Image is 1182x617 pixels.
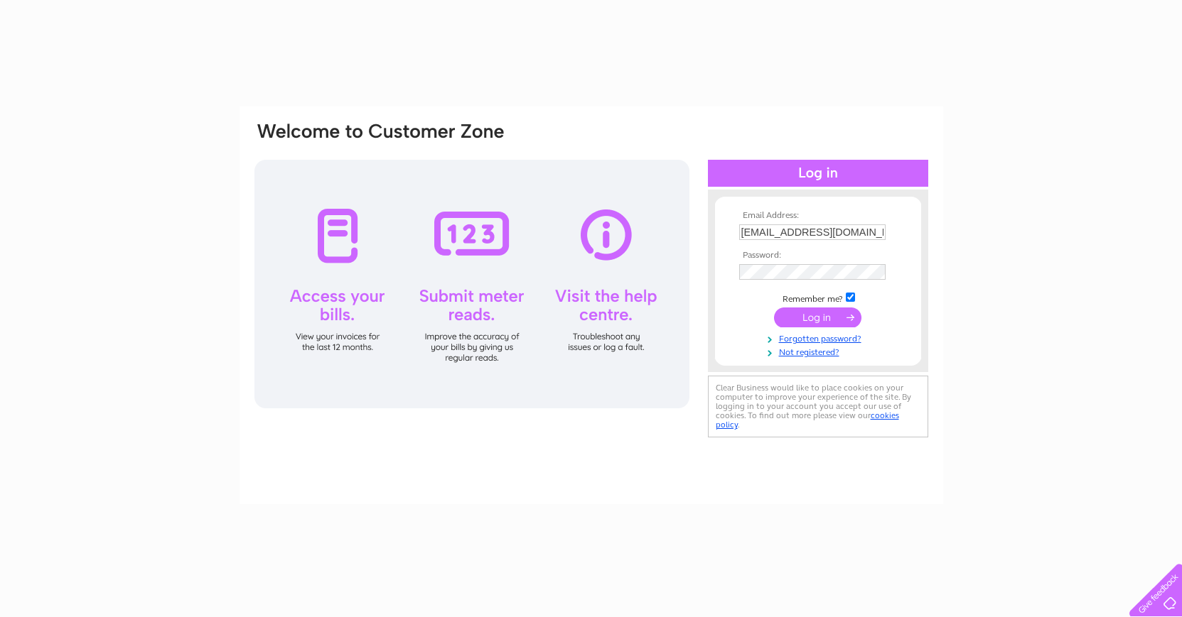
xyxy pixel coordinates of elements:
th: Email Address: [736,211,901,221]
input: Submit [774,307,861,327]
th: Password: [736,251,901,261]
td: Remember me? [736,290,901,305]
div: Clear Business would like to place cookies on your computer to improve your experience of the sit... [708,376,928,437]
a: cookies policy [716,410,899,430]
a: Not registered? [739,344,901,358]
a: Forgotten password? [739,331,901,344]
